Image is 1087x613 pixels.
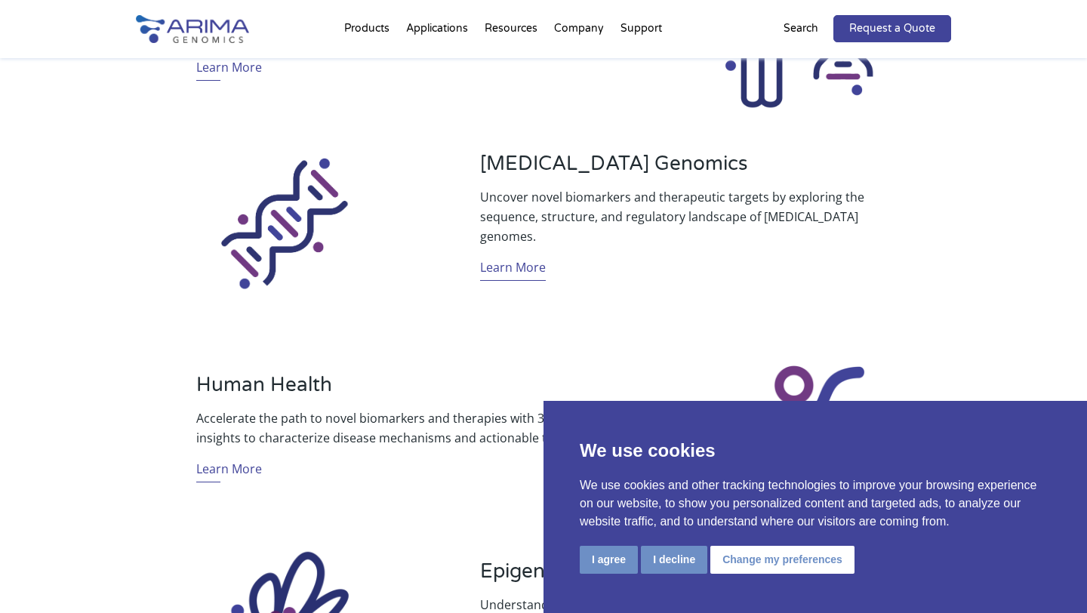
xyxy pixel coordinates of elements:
[480,559,891,595] h3: Epigenetics
[196,408,607,448] p: Accelerate the path to novel biomarkers and therapies with 3D genomic insights to characterize di...
[196,57,262,81] a: Learn More
[480,187,891,246] p: Uncover novel biomarkers and therapeutic targets by exploring the sequence, structure, and regula...
[580,476,1051,531] p: We use cookies and other tracking technologies to improve your browsing experience on our website...
[196,373,607,408] h3: Human Health
[580,437,1051,464] p: We use cookies
[580,546,638,574] button: I agree
[480,152,891,187] h3: [MEDICAL_DATA] Genomics
[712,353,891,514] img: Human Health_Icon_Arima Genomics
[196,132,375,312] img: Sequencing_Icon_Arima Genomics
[710,546,855,574] button: Change my preferences
[136,15,249,43] img: Arima-Genomics-logo
[480,257,546,281] a: Learn More
[196,459,262,482] a: Learn More
[784,19,818,39] p: Search
[833,15,951,42] a: Request a Quote
[641,546,707,574] button: I decline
